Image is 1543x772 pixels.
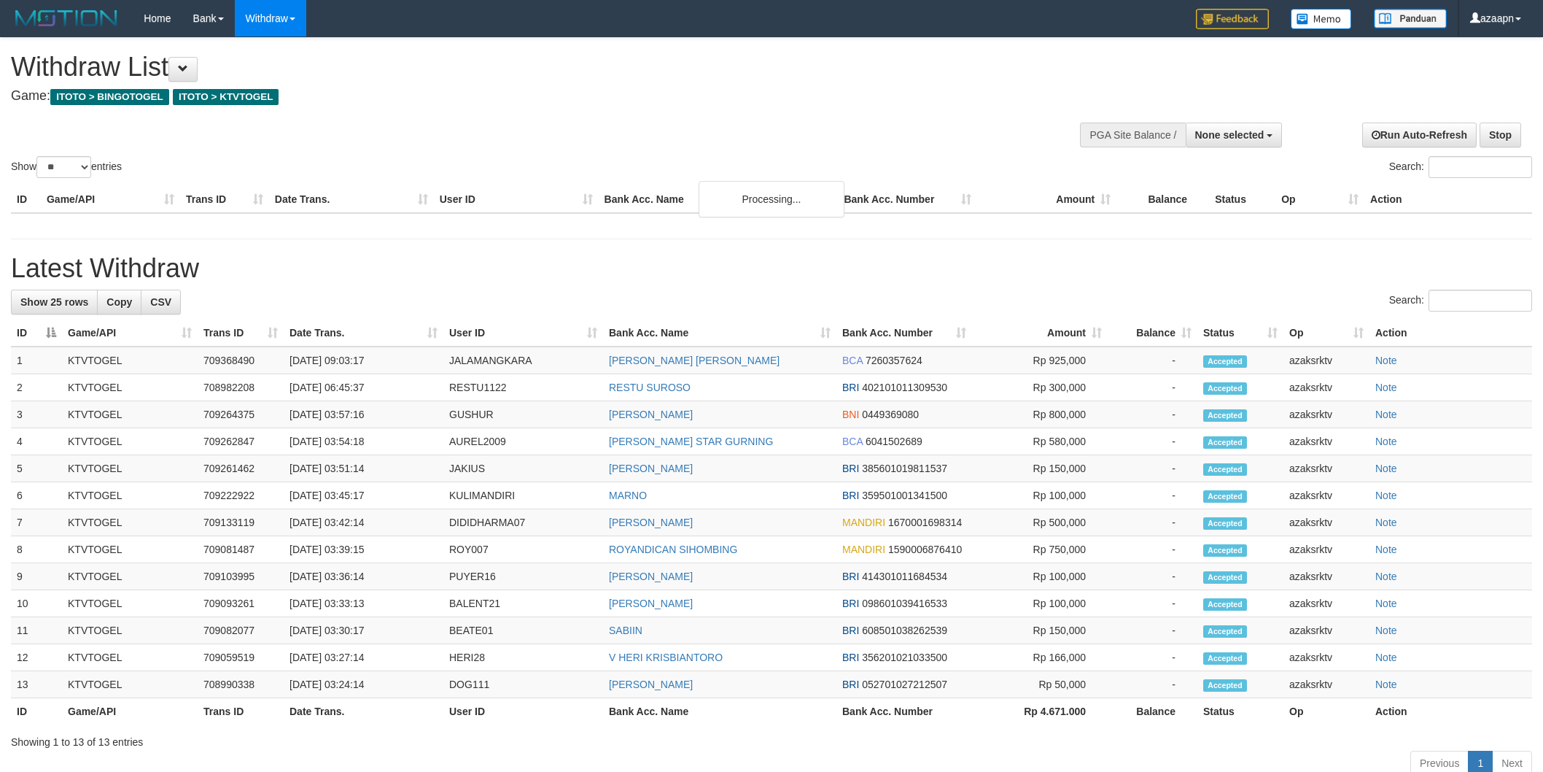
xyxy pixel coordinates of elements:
td: Rp 925,000 [972,347,1108,374]
td: Rp 150,000 [972,617,1108,644]
span: Show 25 rows [20,296,88,308]
a: V HERI KRISBIANTORO [609,652,723,663]
td: - [1108,536,1197,563]
input: Search: [1429,290,1532,312]
span: Accepted [1203,409,1247,422]
th: Op [1275,186,1364,213]
span: Accepted [1203,652,1247,665]
span: Copy [106,296,132,308]
td: 1 [11,347,62,374]
select: Showentries [36,156,91,178]
td: - [1108,644,1197,671]
a: Note [1375,355,1397,366]
td: 7 [11,509,62,536]
th: Amount: activate to sort column ascending [972,320,1108,347]
td: AUREL2009 [443,428,603,455]
td: Rp 100,000 [972,563,1108,590]
span: Copy 7260357624 to clipboard [866,355,922,366]
a: RESTU SUROSO [609,382,691,393]
label: Show entries [11,156,122,178]
td: KTVTOGEL [62,536,198,563]
span: Accepted [1203,679,1247,692]
span: Copy 1670001698314 to clipboard [888,517,962,528]
img: Button%20Memo.svg [1291,9,1352,29]
td: - [1108,671,1197,698]
span: BRI [842,625,859,636]
td: KTVTOGEL [62,563,198,590]
th: User ID [434,186,599,213]
a: [PERSON_NAME] [609,517,693,528]
th: User ID [443,698,603,725]
a: Note [1375,382,1397,393]
h4: Game: [11,89,1014,104]
td: - [1108,401,1197,428]
td: azaksrktv [1283,644,1369,671]
a: MARNO [609,490,647,501]
td: azaksrktv [1283,428,1369,455]
img: MOTION_logo.png [11,7,122,29]
td: 10 [11,590,62,617]
th: Trans ID [180,186,269,213]
td: azaksrktv [1283,374,1369,401]
td: JALAMANGKARA [443,347,603,374]
th: Date Trans.: activate to sort column ascending [284,320,443,347]
td: 4 [11,428,62,455]
td: Rp 800,000 [972,401,1108,428]
td: 13 [11,671,62,698]
td: azaksrktv [1283,563,1369,590]
td: 709264375 [198,401,284,428]
span: BRI [842,571,859,582]
a: [PERSON_NAME] [609,679,693,690]
td: [DATE] 03:27:14 [284,644,443,671]
span: Accepted [1203,571,1247,584]
a: Show 25 rows [11,290,98,314]
th: Status [1209,186,1275,213]
td: Rp 500,000 [972,509,1108,536]
td: 709082077 [198,617,284,644]
span: Accepted [1203,625,1247,638]
a: [PERSON_NAME] [609,598,693,609]
td: 709222922 [198,482,284,509]
span: Copy 0449369080 to clipboard [862,409,919,420]
span: BRI [842,598,859,609]
span: Copy 608501038262539 to clipboard [862,625,947,636]
span: Copy 385601019811537 to clipboard [862,463,947,474]
span: Copy 402101011309530 to clipboard [862,382,947,393]
div: Showing 1 to 13 of 13 entries [11,729,1532,749]
th: Trans ID [198,698,284,725]
td: Rp 750,000 [972,536,1108,563]
td: KTVTOGEL [62,428,198,455]
a: [PERSON_NAME] STAR GURNING [609,436,773,447]
span: BRI [842,463,859,474]
td: Rp 100,000 [972,482,1108,509]
a: Copy [97,290,141,314]
td: 6 [11,482,62,509]
td: [DATE] 03:36:14 [284,563,443,590]
div: PGA Site Balance / [1080,123,1185,147]
th: Bank Acc. Name [599,186,839,213]
td: KTVTOGEL [62,671,198,698]
a: [PERSON_NAME] [609,571,693,582]
td: 708990338 [198,671,284,698]
a: Stop [1480,123,1521,147]
td: KTVTOGEL [62,347,198,374]
td: PUYER16 [443,563,603,590]
td: 5 [11,455,62,482]
a: Note [1375,544,1397,555]
div: Processing... [699,181,844,217]
th: Game/API [41,186,180,213]
label: Search: [1389,290,1532,312]
td: 709081487 [198,536,284,563]
td: 9 [11,563,62,590]
span: BRI [842,382,859,393]
a: Note [1375,625,1397,636]
img: panduan.png [1374,9,1447,28]
th: Trans ID: activate to sort column ascending [198,320,284,347]
td: [DATE] 03:33:13 [284,590,443,617]
h1: Latest Withdraw [11,254,1532,283]
span: Accepted [1203,517,1247,530]
span: BRI [842,679,859,690]
label: Search: [1389,156,1532,178]
td: [DATE] 03:39:15 [284,536,443,563]
td: Rp 300,000 [972,374,1108,401]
